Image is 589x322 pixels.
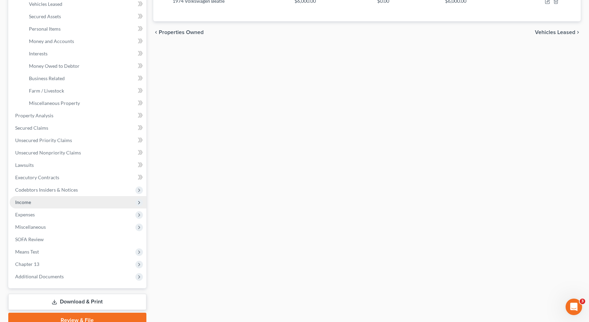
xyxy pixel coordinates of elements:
a: Secured Claims [10,122,146,134]
span: Personal Items [29,26,61,32]
a: Unsecured Nonpriority Claims [10,147,146,159]
span: Lawsuits [15,162,34,168]
span: Money Owed to Debtor [29,63,80,69]
i: chevron_left [153,30,159,35]
span: Executory Contracts [15,174,59,180]
button: chevron_left Properties Owned [153,30,204,35]
span: Additional Documents [15,273,64,279]
span: Chapter 13 [15,261,39,267]
span: Interests [29,51,48,56]
span: Money and Accounts [29,38,74,44]
i: chevron_right [575,30,581,35]
a: Unsecured Priority Claims [10,134,146,147]
a: Property Analysis [10,109,146,122]
span: Secured Assets [29,13,61,19]
a: Farm / Livestock [23,85,146,97]
span: SOFA Review [15,236,44,242]
span: Miscellaneous [15,224,46,230]
a: Business Related [23,72,146,85]
button: Vehicles Leased chevron_right [535,30,581,35]
span: Miscellaneous Property [29,100,80,106]
span: Codebtors Insiders & Notices [15,187,78,193]
a: Money and Accounts [23,35,146,47]
span: Vehicles Leased [535,30,575,35]
a: Money Owed to Debtor [23,60,146,72]
span: Unsecured Priority Claims [15,137,72,143]
a: Interests [23,47,146,60]
a: Secured Assets [23,10,146,23]
span: Means Test [15,249,39,255]
a: Personal Items [23,23,146,35]
a: SOFA Review [10,233,146,246]
span: Properties Owned [159,30,204,35]
span: Income [15,199,31,205]
span: Farm / Livestock [29,88,64,94]
span: Expenses [15,212,35,217]
span: Secured Claims [15,125,48,131]
a: Executory Contracts [10,171,146,184]
span: Vehicles Leased [29,1,62,7]
iframe: Intercom live chat [566,299,582,315]
span: Business Related [29,75,65,81]
a: Miscellaneous Property [23,97,146,109]
span: 3 [580,299,585,304]
a: Download & Print [8,294,146,310]
span: Unsecured Nonpriority Claims [15,150,81,155]
a: Lawsuits [10,159,146,171]
span: Property Analysis [15,112,53,118]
